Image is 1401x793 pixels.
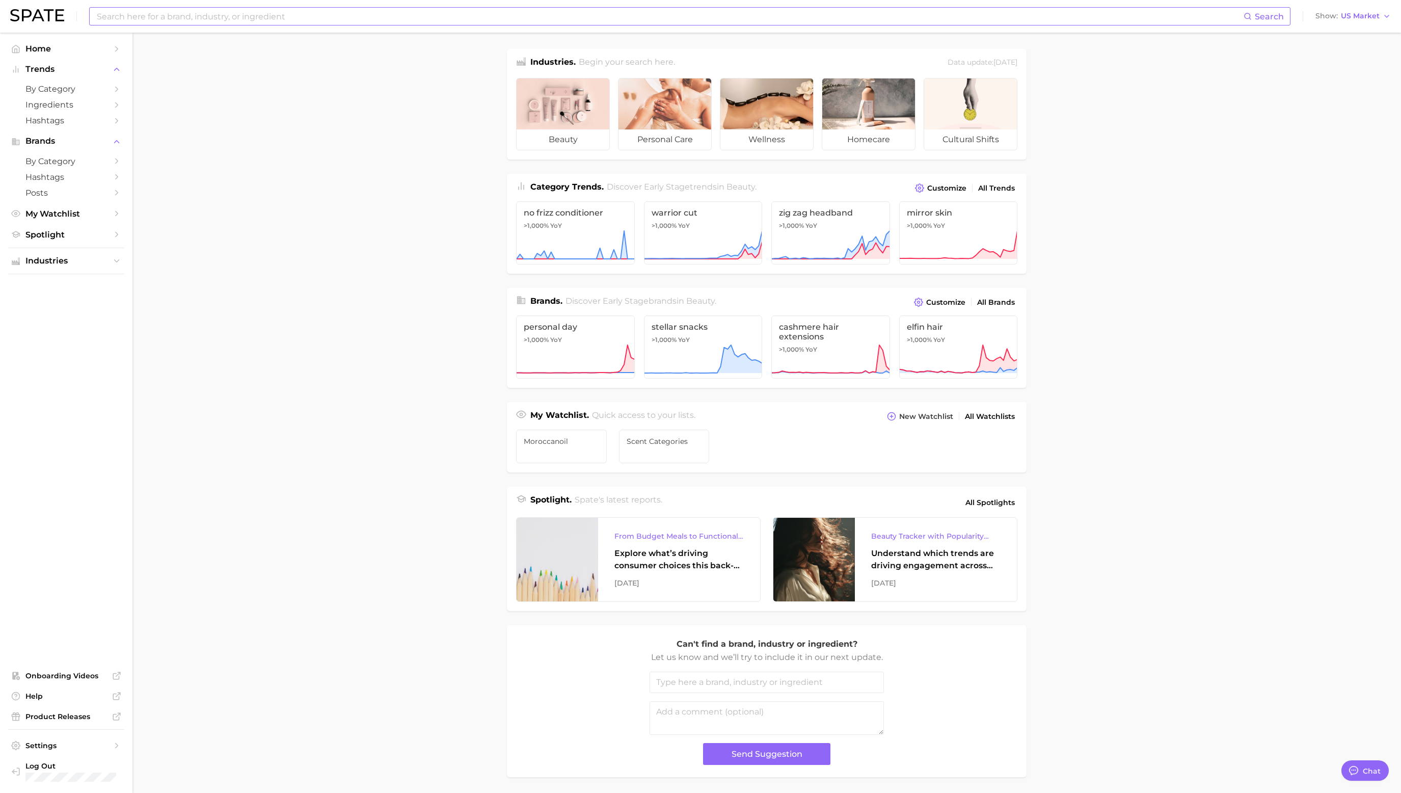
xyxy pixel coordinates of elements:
a: elfin hair>1,000% YoY [899,315,1018,379]
span: Onboarding Videos [25,671,107,680]
button: Trends [8,62,124,77]
button: Customize [912,181,969,195]
span: Spotlight [25,230,107,240]
a: Home [8,41,124,57]
span: homecare [822,129,915,150]
a: cultural shifts [924,78,1017,150]
span: All Watchlists [965,412,1015,421]
span: by Category [25,156,107,166]
span: YoY [805,346,817,354]
span: Home [25,44,107,54]
span: Industries [25,256,107,266]
span: beauty [517,129,609,150]
p: Let us know and we’ll try to include it in our next update. [650,651,884,664]
h2: Quick access to your lists. [592,409,695,424]
p: Can't find a brand, industry or ingredient? [650,638,884,651]
span: YoY [678,222,690,230]
a: Ingredients [8,97,124,113]
span: Ingredients [25,100,107,110]
a: cashmere hair extensions>1,000% YoY [771,315,890,379]
span: wellness [720,129,813,150]
span: Hashtags [25,116,107,125]
a: Hashtags [8,169,124,185]
span: Moroccanoil [524,437,599,445]
a: by Category [8,81,124,97]
div: From Budget Meals to Functional Snacks: Food & Beverage Trends Shaping Consumer Behavior This Sch... [614,530,744,542]
span: YoY [550,222,562,230]
a: warrior cut>1,000% YoY [644,201,763,265]
span: elfin hair [907,322,1010,332]
span: >1,000% [779,222,804,229]
span: Customize [926,298,965,307]
span: Discover Early Stage trends in . [607,182,757,192]
a: beauty [516,78,610,150]
a: All Watchlists [962,410,1017,424]
button: Brands [8,134,124,149]
div: Beauty Tracker with Popularity Index [871,530,1001,542]
a: personal day>1,000% YoY [516,315,635,379]
a: Posts [8,185,124,201]
span: Brands [25,137,107,146]
a: Product Releases [8,709,124,724]
h1: Industries. [530,56,576,70]
a: Beauty Tracker with Popularity IndexUnderstand which trends are driving engagement across platfor... [773,517,1017,602]
span: Brands . [530,296,562,306]
span: All Brands [977,298,1015,307]
button: New Watchlist [884,409,956,424]
span: zig zag headband [779,208,882,218]
span: cultural shifts [924,129,1017,150]
div: Understand which trends are driving engagement across platforms in the skin, hair, makeup, and fr... [871,547,1001,572]
span: warrior cut [652,208,755,218]
a: My Watchlist [8,206,124,222]
span: My Watchlist [25,209,107,219]
input: Search here for a brand, industry, or ingredient [96,8,1244,25]
a: All Brands [975,296,1017,309]
span: Scent Categories [627,437,702,445]
span: beauty [726,182,755,192]
span: >1,000% [524,336,549,343]
span: Hashtags [25,172,107,182]
h1: Spotlight. [530,494,572,511]
span: Log Out [25,761,116,771]
span: Help [25,692,107,701]
a: personal care [618,78,712,150]
a: Settings [8,738,124,753]
img: SPATE [10,9,64,21]
a: From Budget Meals to Functional Snacks: Food & Beverage Trends Shaping Consumer Behavior This Sch... [516,517,761,602]
a: zig zag headband>1,000% YoY [771,201,890,265]
div: [DATE] [871,577,1001,589]
span: Product Releases [25,712,107,721]
a: Spotlight [8,227,124,243]
span: personal care [618,129,711,150]
span: Discover Early Stage brands in . [565,296,716,306]
span: >1,000% [652,222,677,229]
span: >1,000% [652,336,677,343]
span: Search [1255,12,1284,21]
a: Moroccanoil [516,430,607,463]
span: Category Trends . [530,182,604,192]
span: YoY [805,222,817,230]
span: beauty [686,296,715,306]
span: YoY [933,222,945,230]
span: Customize [927,184,966,193]
button: ShowUS Market [1313,10,1393,23]
span: US Market [1341,13,1380,19]
button: Customize [911,295,968,309]
a: All Spotlights [963,494,1017,511]
span: >1,000% [907,336,932,343]
a: Log out. Currently logged in with e-mail cfuentes@onscent.com. [8,758,124,785]
span: YoY [550,336,562,344]
a: homecare [822,78,915,150]
span: All Trends [978,184,1015,193]
span: Show [1315,13,1338,19]
input: Type here a brand, industry or ingredient [650,672,884,693]
h2: Begin your search here. [579,56,675,70]
h2: Spate's latest reports. [575,494,662,511]
a: Help [8,689,124,704]
a: Scent Categories [619,430,710,463]
span: personal day [524,322,627,332]
h1: My Watchlist. [530,409,589,424]
a: Onboarding Videos [8,668,124,683]
span: New Watchlist [899,412,953,421]
span: >1,000% [907,222,932,229]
